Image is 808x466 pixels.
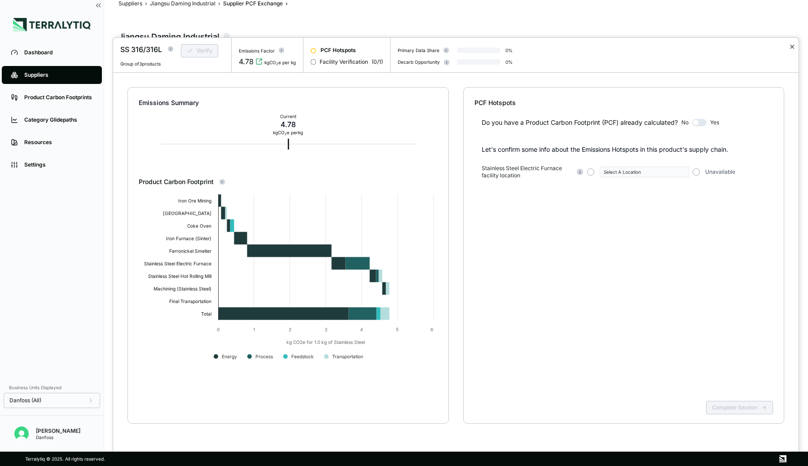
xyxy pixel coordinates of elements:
[320,58,368,66] span: Facility Verification
[255,354,273,359] text: Process
[178,198,211,204] text: Iron Ore Mining
[148,273,211,279] text: Stainless Steel Hot Rolling Mill
[201,311,211,317] text: Total
[255,58,263,65] svg: View audit trail
[273,130,303,135] div: kg CO e per kg
[264,60,296,65] div: kgCO e per kg
[398,59,440,65] div: Decarb Opportunity
[482,118,678,127] div: Do you have a Product Carbon Footprint (PCF) already calculated?
[705,168,735,176] span: Unavailable
[505,59,513,65] div: 0 %
[169,299,211,304] text: Final Transportation
[139,98,438,107] div: Emissions Summary
[789,41,795,52] button: Close
[120,61,161,66] span: Group of 3 products
[222,354,237,360] text: Energy
[332,354,363,360] text: Transportation
[273,119,303,130] div: 4.78
[120,44,162,55] div: SS 316/316L
[482,145,773,154] p: Let's confirm some info about the Emissions Hotspots in this product's supply chain.
[239,56,254,67] div: 4.78
[482,165,572,179] span: Stainless Steel Electric Furnace facility location
[600,167,689,177] button: Select A Location
[276,62,278,66] sub: 2
[154,286,211,292] text: Machining (Stainless Steel)
[710,119,719,126] span: Yes
[163,211,211,216] text: [GEOGRAPHIC_DATA]
[273,114,303,119] div: Current
[398,48,439,53] div: Primary Data Share
[474,98,773,107] div: PCF Hotspots
[253,327,255,332] text: 1
[372,58,383,66] span: ( 0 / 1 )
[291,354,314,359] text: Feedstock
[166,236,211,241] text: Iron Furnace (Sinter)
[396,327,399,332] text: 5
[286,339,365,345] text: kg CO2e for 1.0 kg of Stainless Steel
[430,327,433,332] text: 6
[604,169,685,175] div: Select A Location
[325,327,327,332] text: 3
[169,248,211,254] text: Ferronickel Smelter
[285,132,287,136] sub: 2
[681,119,689,126] span: No
[144,261,211,266] text: Stainless Steel Electric Furnace
[289,327,291,332] text: 2
[321,47,356,54] span: PCF Hotspots
[360,327,363,332] text: 4
[239,48,275,53] div: Emissions Factor
[217,327,220,332] text: 0
[187,223,211,229] text: Coke Oven
[139,177,438,186] div: Product Carbon Footprint
[505,48,513,53] div: 0 %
